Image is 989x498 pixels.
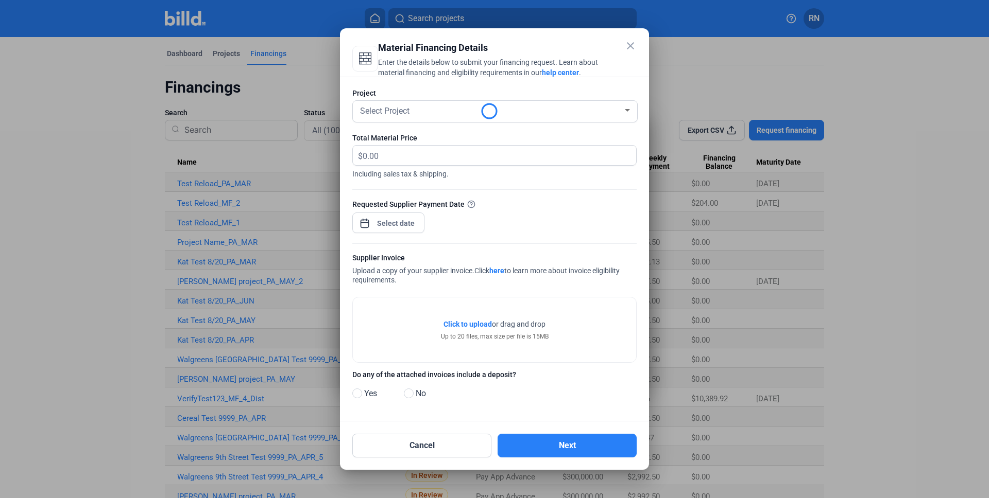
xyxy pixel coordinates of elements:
input: Select date [374,217,418,229]
button: Next [498,434,637,457]
div: Total Material Price [352,133,637,143]
div: Enter the details below to submit your financing request. Learn about material financing and elig... [352,57,611,80]
button: Open calendar [360,213,370,223]
div: Material Financing Details [352,41,611,55]
span: $ [353,146,363,163]
a: here [489,266,504,275]
span: Click to upload [444,320,492,328]
div: Supplier Invoice [352,253,637,265]
div: Requested Supplier Payment Date [352,199,637,209]
span: or drag and drop [492,319,545,329]
label: Do any of the attached invoices include a deposit? [352,369,637,382]
div: Project [352,88,637,98]
div: Up to 20 files, max size per file is 15MB [441,332,549,341]
span: Including sales tax & shipping. [352,166,637,179]
mat-icon: close [624,40,637,52]
a: help center [542,68,579,77]
span: . [579,68,581,77]
input: 0.00 [363,146,624,166]
span: Select Project [360,106,410,116]
div: Upload a copy of your supplier invoice. [352,253,637,287]
span: Yes [360,387,377,400]
span: Click to learn more about invoice eligibility requirements. [352,266,620,284]
button: Cancel [352,434,491,457]
span: No [412,387,426,400]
